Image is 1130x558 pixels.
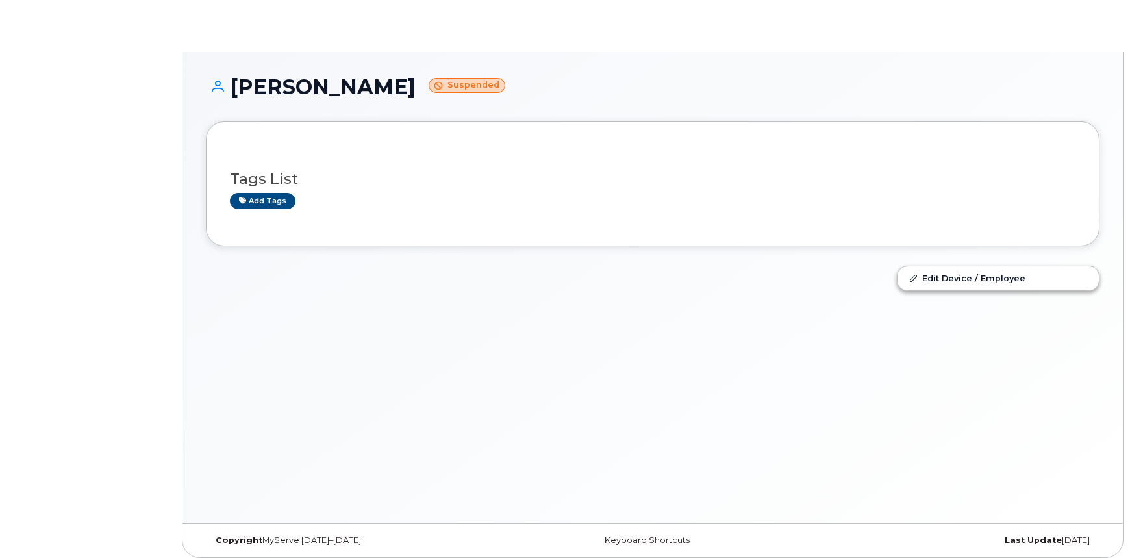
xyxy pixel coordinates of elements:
strong: Last Update [1005,535,1062,545]
h1: [PERSON_NAME] [206,75,1099,98]
small: Suspended [429,78,505,93]
a: Add tags [230,193,295,209]
div: MyServe [DATE]–[DATE] [206,535,504,546]
h3: Tags List [230,171,1075,187]
a: Edit Device / Employee [898,266,1099,290]
div: [DATE] [801,535,1099,546]
strong: Copyright [216,535,262,545]
a: Keyboard Shortcuts [605,535,690,545]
